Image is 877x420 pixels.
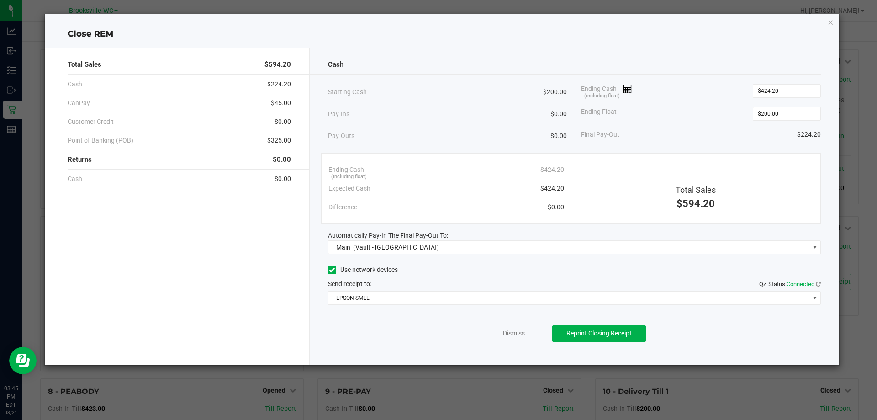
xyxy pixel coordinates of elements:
[275,117,291,127] span: $0.00
[540,165,564,175] span: $424.20
[566,330,632,337] span: Reprint Closing Receipt
[328,280,371,287] span: Send receipt to:
[759,281,821,287] span: QZ Status:
[552,325,646,342] button: Reprint Closing Receipt
[68,117,114,127] span: Customer Credit
[273,154,291,165] span: $0.00
[328,292,809,304] span: EPSON-SMEE
[336,244,350,251] span: Main
[584,92,620,100] span: (including float)
[676,198,715,209] span: $594.20
[353,244,439,251] span: (Vault - [GEOGRAPHIC_DATA])
[68,80,82,89] span: Cash
[271,98,291,108] span: $45.00
[275,174,291,184] span: $0.00
[503,329,525,338] a: Dismiss
[540,184,564,193] span: $424.20
[550,109,567,119] span: $0.00
[797,130,821,139] span: $224.20
[45,28,840,40] div: Close REM
[581,84,632,98] span: Ending Cash
[68,150,291,170] div: Returns
[581,107,617,121] span: Ending Float
[68,59,101,70] span: Total Sales
[581,130,619,139] span: Final Pay-Out
[328,59,343,70] span: Cash
[787,281,814,287] span: Connected
[267,136,291,145] span: $325.00
[676,185,716,195] span: Total Sales
[328,131,354,141] span: Pay-Outs
[328,232,448,239] span: Automatically Pay-In The Final Pay-Out To:
[68,136,133,145] span: Point of Banking (POB)
[543,87,567,97] span: $200.00
[328,165,364,175] span: Ending Cash
[267,80,291,89] span: $224.20
[550,131,567,141] span: $0.00
[328,265,398,275] label: Use network devices
[328,202,357,212] span: Difference
[328,87,367,97] span: Starting Cash
[328,184,370,193] span: Expected Cash
[328,109,349,119] span: Pay-Ins
[331,173,367,181] span: (including float)
[68,98,90,108] span: CanPay
[548,202,564,212] span: $0.00
[264,59,291,70] span: $594.20
[9,347,37,374] iframe: Resource center
[68,174,82,184] span: Cash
